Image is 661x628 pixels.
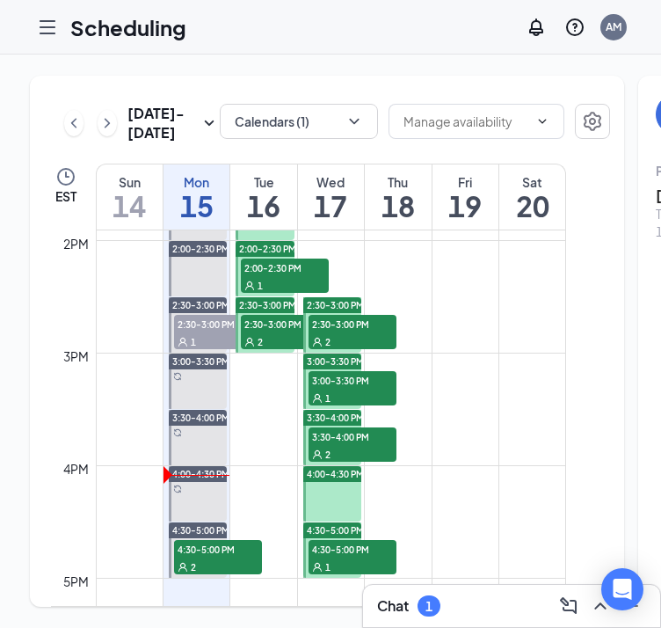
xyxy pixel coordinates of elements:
[199,113,220,134] svg: SmallChevronDown
[564,17,585,38] svg: QuestionInfo
[526,17,547,38] svg: Notifications
[403,112,528,131] input: Manage availability
[163,173,229,191] div: Mon
[582,111,603,132] svg: Settings
[55,166,76,187] svg: Clock
[535,114,549,128] svg: ChevronDown
[312,337,323,347] svg: User
[172,412,229,424] span: 3:30-4:00 PM
[325,449,330,461] span: 2
[60,572,92,591] div: 5pm
[307,355,364,368] span: 3:00-3:30 PM
[312,393,323,404] svg: User
[244,337,255,347] svg: User
[258,336,263,348] span: 2
[241,315,329,332] span: 2:30-3:00 PM
[307,299,364,311] span: 2:30-3:00 PM
[230,164,296,230] a: September 16, 2025
[172,355,229,368] span: 3:00-3:30 PM
[244,281,255,291] svg: User
[558,595,579,617] svg: ComposeMessage
[325,336,330,348] span: 2
[575,104,610,142] a: Settings
[70,12,186,42] h1: Scheduling
[241,259,329,276] span: 2:00-2:30 PM
[325,561,330,573] span: 1
[425,599,432,614] div: 1
[191,561,196,573] span: 2
[98,110,117,136] button: ChevronRight
[239,243,296,255] span: 2:00-2:30 PM
[65,113,83,134] svg: ChevronLeft
[172,468,229,480] span: 4:00-4:30 PM
[173,485,182,493] svg: Sync
[307,524,364,537] span: 4:30-5:00 PM
[60,347,92,366] div: 3pm
[309,315,396,332] span: 2:30-3:00 PM
[174,315,262,332] span: 2:30-3:00 PM
[173,428,182,437] svg: Sync
[239,299,296,311] span: 2:30-3:00 PM
[307,468,364,480] span: 4:00-4:30 PM
[64,110,84,136] button: ChevronLeft
[307,412,364,424] span: 3:30-4:00 PM
[601,568,643,610] div: Open Intercom Messenger
[178,337,188,347] svg: User
[365,173,431,191] div: Thu
[220,104,378,139] button: Calendars (1)ChevronDown
[97,164,163,230] a: September 14, 2025
[298,191,364,221] h1: 17
[97,191,163,221] h1: 14
[172,243,229,255] span: 2:00-2:30 PM
[178,562,188,573] svg: User
[432,164,498,230] a: September 19, 2025
[60,459,92,478] div: 4pm
[37,17,58,38] svg: Hamburger
[575,104,610,139] button: Settings
[325,392,330,405] span: 1
[432,173,498,191] div: Fri
[172,299,229,311] span: 2:30-3:00 PM
[432,191,498,221] h1: 19
[191,336,196,348] span: 1
[586,592,614,620] button: ChevronUp
[312,449,323,460] svg: User
[499,173,565,191] div: Sat
[345,113,363,130] svg: ChevronDown
[377,596,409,616] h3: Chat
[309,371,396,389] span: 3:00-3:30 PM
[309,540,396,558] span: 4:30-5:00 PM
[312,562,323,573] svg: User
[174,540,262,558] span: 4:30-5:00 PM
[365,191,431,221] h1: 18
[230,173,296,191] div: Tue
[365,164,431,230] a: September 18, 2025
[309,427,396,445] span: 3:30-4:00 PM
[590,595,611,617] svg: ChevronUp
[98,113,116,134] svg: ChevronRight
[55,187,76,205] span: EST
[163,164,229,230] a: September 15, 2025
[298,164,364,230] a: September 17, 2025
[499,191,565,221] h1: 20
[127,104,199,142] h3: [DATE] - [DATE]
[163,191,229,221] h1: 15
[173,372,182,381] svg: Sync
[298,173,364,191] div: Wed
[606,19,621,34] div: AM
[172,524,229,537] span: 4:30-5:00 PM
[230,191,296,221] h1: 16
[60,234,92,253] div: 2pm
[258,280,263,292] span: 1
[499,164,565,230] a: September 20, 2025
[555,592,583,620] button: ComposeMessage
[97,173,163,191] div: Sun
